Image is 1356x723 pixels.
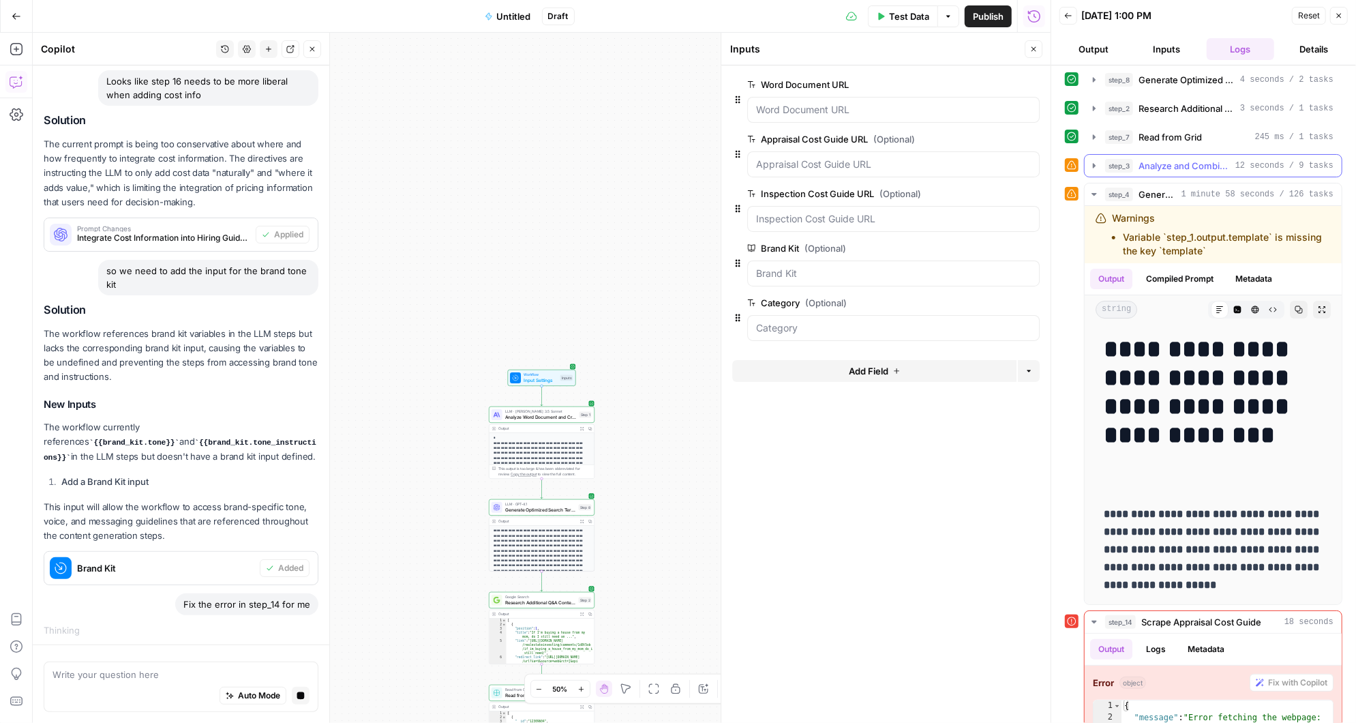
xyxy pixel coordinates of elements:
p: The workflow currently references and in the LLM steps but doesn't have a brand kit input defined. [44,420,318,464]
span: (Optional) [805,296,847,310]
div: Step 8 [579,504,592,510]
button: 12 seconds / 9 tasks [1085,155,1342,177]
span: (Optional) [873,132,915,146]
span: Input Settings [524,377,557,383]
span: Fix with Copilot [1268,677,1327,689]
button: Applied [256,226,310,244]
input: Brand Kit [756,267,1031,280]
span: Publish [973,10,1004,23]
span: Read from Grid [505,692,576,698]
div: Output [498,611,576,617]
span: Generate Optimized Search Terms for Reddit and Quora [505,506,576,513]
textarea: Inputs [730,42,760,56]
h3: New Inputs [44,398,318,411]
div: 1 [489,711,507,715]
span: (Optional) [804,241,846,255]
span: Untitled [497,10,531,23]
button: Details [1280,38,1348,60]
span: Prompt Changes [77,225,250,232]
span: Auto Mode [238,690,280,702]
button: Output [1059,38,1128,60]
input: Inspection Cost Guide URL [756,212,1031,226]
span: Toggle code folding, rows 1 through 137 [502,711,506,715]
g: Edge from start to step_1 [541,386,543,406]
div: LLM · [PERSON_NAME] 3.5 SonnetAnalyze Word Document and Create Hiring TemplateStep 1Output***** *... [489,407,594,479]
span: Draft [548,10,569,23]
button: Output [1090,269,1132,289]
code: {{brand_kit.tone_instructions}} [44,439,316,461]
p: This input will allow the workflow to access brand-specific tone, voice, and messaging guidelines... [44,500,318,543]
div: Google SearchResearch Additional Q&A Content from Reddit and QuoraStep 2Output[ { "position":1, "... [489,592,594,664]
span: step_8 [1105,73,1133,87]
span: Scrape Appraisal Cost Guide [1141,615,1261,629]
button: Compiled Prompt [1138,269,1222,289]
span: string [1096,301,1137,319]
span: Reset [1298,10,1320,22]
div: so we need to add the input for the brand tone kit [98,260,318,295]
button: Test Data [868,5,937,27]
span: Toggle code folding, rows 2 through 15 [502,623,506,627]
h2: Solution [44,114,318,127]
span: Analyze Word Document and Create Hiring Template [505,413,577,420]
button: Add Field [732,360,1016,382]
button: 1 minute 58 seconds / 126 tasks [1085,183,1342,205]
span: step_3 [1105,159,1133,173]
strong: Error [1093,676,1114,690]
span: LLM · [PERSON_NAME] 3.5 Sonnet [505,409,577,414]
input: Category [756,321,1031,335]
span: step_14 [1105,615,1136,629]
button: Untitled [477,5,539,27]
button: Inputs [1133,38,1201,60]
span: step_7 [1105,130,1133,144]
strong: Add a Brand Kit input [61,476,149,487]
span: Workflow [524,372,557,377]
div: Step 1 [579,411,592,417]
span: object [1119,677,1146,689]
button: Fix with Copilot [1250,674,1334,692]
div: Output [498,518,576,524]
g: Edge from step_1 to step_8 [541,479,543,499]
span: Research Additional Q&A Content from Reddit and Quora [505,599,576,606]
span: Analyze and Combine Question Sources [1139,159,1230,173]
div: Output [498,426,576,431]
label: Category [747,296,963,310]
button: Output [1090,639,1132,660]
span: Toggle code folding, rows 1 through 4 [1113,700,1121,712]
button: 4 seconds / 2 tasks [1085,69,1342,91]
button: Metadata [1227,269,1280,289]
div: Looks like step 16 needs to be more liberal when adding cost info [98,70,318,106]
div: This output is too large & has been abbreviated for review. to view the full content. [498,466,592,477]
button: Added [260,559,310,577]
button: Logs [1138,639,1174,660]
div: Copilot [41,42,212,56]
div: 1 minute 58 seconds / 126 tasks [1085,206,1342,604]
div: LLM · GPT-4.1Generate Optimized Search Terms for Reddit and QuoraStep 8Output**** **** **** **** ... [489,499,594,572]
span: 50% [553,683,568,694]
span: Toggle code folding, rows 2 through 10 [502,715,506,720]
button: 3 seconds / 1 tasks [1085,98,1342,119]
span: 18 seconds [1284,616,1334,628]
input: Appraisal Cost Guide URL [756,158,1031,171]
label: Appraisal Cost Guide URL [747,132,963,146]
button: Metadata [1179,639,1233,660]
button: Publish [965,5,1012,27]
div: 2 [489,623,507,627]
div: 1 [1094,700,1121,712]
span: 245 ms / 1 tasks [1255,131,1334,143]
button: Logs [1207,38,1275,60]
span: Generate Optimized Search Terms for Reddit and Quora [1139,73,1235,87]
span: Research Additional Q&A Content from Reddit and Quora [1139,102,1235,115]
span: Read from Grid [505,687,576,692]
div: WorkflowInput SettingsInputs [489,370,594,386]
div: Fix the error in step_14 for me [175,593,318,615]
span: Test Data [889,10,929,23]
span: Applied [274,228,303,241]
p: The current prompt is being too conservative about where and how frequently to integrate cost inf... [44,137,318,209]
label: Word Document URL [747,78,963,91]
span: (Optional) [879,187,921,201]
button: Auto Mode [220,687,286,705]
div: Output [498,704,576,709]
h2: Solution [44,304,318,316]
span: Integrate Cost Information into Hiring Guide (step_16) [77,232,250,244]
span: Read from Grid [1139,130,1202,144]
